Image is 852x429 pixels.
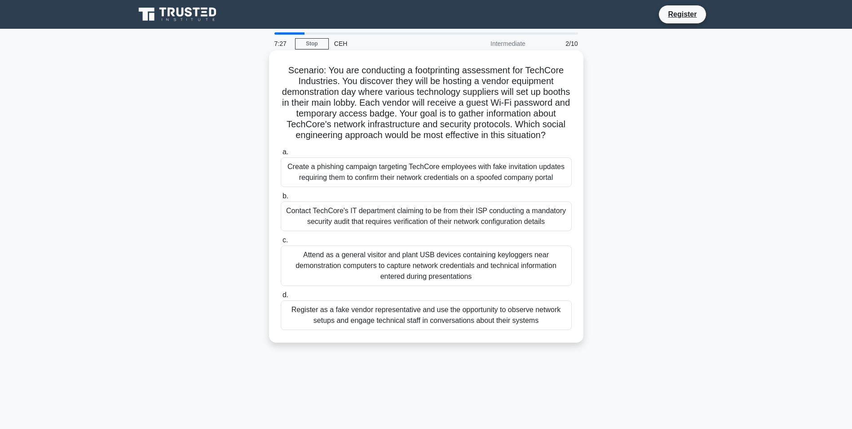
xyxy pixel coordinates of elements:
[281,246,572,286] div: Attend as a general visitor and plant USB devices containing keyloggers near demonstration comput...
[281,157,572,187] div: Create a phishing campaign targeting TechCore employees with fake invitation updates requiring th...
[531,35,583,53] div: 2/10
[662,9,702,20] a: Register
[283,192,288,200] span: b.
[283,148,288,156] span: a.
[281,300,572,330] div: Register as a fake vendor representative and use the opportunity to observe network setups and en...
[269,35,295,53] div: 7:27
[295,38,329,49] a: Stop
[329,35,452,53] div: CEH
[281,201,572,231] div: Contact TechCore's IT department claiming to be from their ISP conducting a mandatory security au...
[280,65,573,141] h5: Scenario: You are conducting a footprinting assessment for TechCore Industries. You discover they...
[452,35,531,53] div: Intermediate
[283,291,288,299] span: d.
[283,236,288,244] span: c.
